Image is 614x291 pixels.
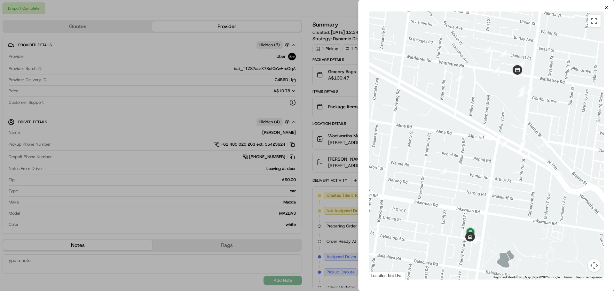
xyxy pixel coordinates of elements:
[518,89,525,96] div: 6
[493,66,500,73] div: 4
[576,275,602,279] a: Report a map error
[370,271,391,280] img: Google
[471,236,478,243] div: 18
[484,46,491,53] div: 11
[440,167,447,174] div: 1
[369,272,405,280] div: Location Not Live
[456,74,463,81] div: 3
[475,134,482,141] div: 2
[526,87,533,94] div: 13
[514,70,521,77] div: 9
[517,90,524,97] div: 7
[525,275,560,279] span: Map data ©2025 Google
[487,188,494,195] div: 16
[493,275,521,280] button: Keyboard shortcuts
[515,70,522,77] div: 5
[519,140,526,147] div: 14
[518,85,525,92] div: 8
[563,275,572,279] a: Terms
[588,15,601,27] button: Toggle fullscreen view
[473,237,480,244] div: 17
[500,140,508,147] div: 15
[517,61,524,68] div: 10
[370,271,391,280] a: Open this area in Google Maps (opens a new window)
[588,259,601,272] button: Map camera controls
[500,50,507,57] div: 12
